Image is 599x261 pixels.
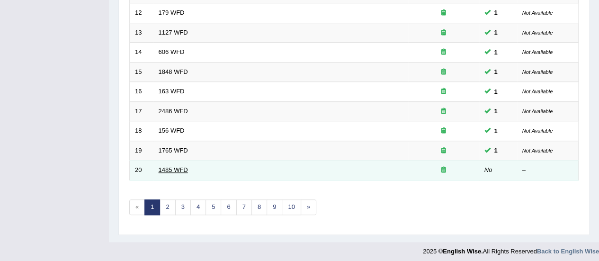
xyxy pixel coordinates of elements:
td: 20 [130,161,153,180]
a: 6 [221,199,236,215]
a: 1127 WFD [159,29,188,36]
td: 12 [130,3,153,23]
small: Not Available [522,49,553,55]
div: – [522,166,573,175]
small: Not Available [522,30,553,36]
a: 7 [236,199,252,215]
span: You can still take this question [491,67,501,77]
a: 10 [282,199,301,215]
div: Exam occurring question [413,48,474,57]
div: Exam occurring question [413,107,474,116]
td: 19 [130,141,153,161]
div: Exam occurring question [413,9,474,18]
small: Not Available [522,128,553,134]
strong: English Wise. [443,248,483,255]
a: 9 [267,199,282,215]
a: 4 [190,199,206,215]
a: 606 WFD [159,48,185,55]
a: 1485 WFD [159,166,188,173]
a: 163 WFD [159,88,185,95]
small: Not Available [522,148,553,153]
a: 1765 WFD [159,147,188,154]
small: Not Available [522,89,553,94]
div: Exam occurring question [413,87,474,96]
small: Not Available [522,69,553,75]
span: You can still take this question [491,27,501,37]
span: You can still take this question [491,47,501,57]
a: Back to English Wise [537,248,599,255]
div: Exam occurring question [413,68,474,77]
span: You can still take this question [491,145,501,155]
a: 1 [144,199,160,215]
a: 179 WFD [159,9,185,16]
td: 16 [130,82,153,102]
div: Exam occurring question [413,146,474,155]
a: » [301,199,316,215]
span: You can still take this question [491,8,501,18]
td: 13 [130,23,153,43]
div: Exam occurring question [413,126,474,135]
a: 3 [175,199,191,215]
span: You can still take this question [491,87,501,97]
span: You can still take this question [491,106,501,116]
small: Not Available [522,108,553,114]
em: No [484,166,492,173]
a: 156 WFD [159,127,185,134]
td: 15 [130,62,153,82]
a: 8 [251,199,267,215]
a: 1848 WFD [159,68,188,75]
div: Exam occurring question [413,166,474,175]
td: 14 [130,43,153,63]
a: 2486 WFD [159,108,188,115]
a: 2 [160,199,175,215]
td: 18 [130,121,153,141]
div: Exam occurring question [413,28,474,37]
a: 5 [206,199,221,215]
div: 2025 © All Rights Reserved [423,242,599,256]
span: You can still take this question [491,126,501,136]
td: 17 [130,101,153,121]
span: « [129,199,145,215]
small: Not Available [522,10,553,16]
